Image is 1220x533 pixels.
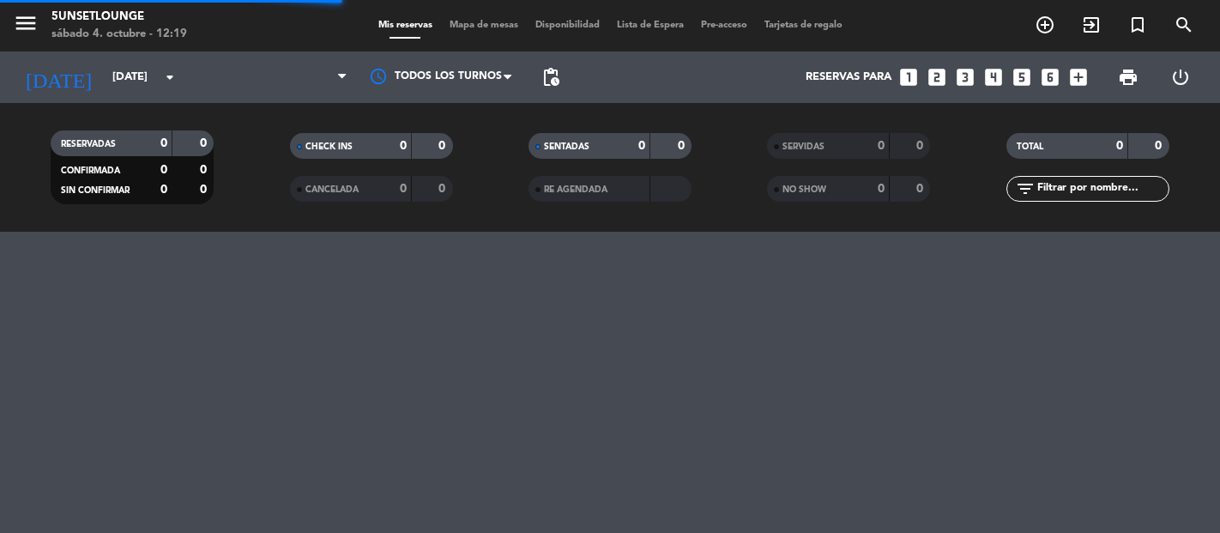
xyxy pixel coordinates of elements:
span: TOTAL [1017,142,1043,151]
i: looks_one [897,66,920,88]
i: search [1174,15,1194,35]
i: add_box [1067,66,1090,88]
input: Filtrar por nombre... [1036,179,1169,198]
strong: 0 [400,140,407,152]
div: 5unsetlounge [51,9,187,26]
span: SERVIDAS [782,142,824,151]
button: menu [13,10,39,42]
i: looks_two [926,66,948,88]
strong: 0 [638,140,645,152]
span: CANCELADA [305,185,359,194]
span: NO SHOW [782,185,826,194]
span: Pre-acceso [692,21,756,30]
strong: 0 [438,140,449,152]
div: sábado 4. octubre - 12:19 [51,26,187,43]
span: print [1118,67,1138,88]
span: Mis reservas [370,21,441,30]
strong: 0 [916,183,927,195]
i: looks_3 [954,66,976,88]
strong: 0 [200,137,210,149]
span: CONFIRMADA [61,167,120,175]
i: looks_5 [1011,66,1033,88]
span: Disponibilidad [527,21,608,30]
span: SIN CONFIRMAR [61,186,130,195]
span: SENTADAS [544,142,589,151]
strong: 0 [878,140,885,152]
strong: 0 [678,140,688,152]
i: power_settings_new [1170,67,1191,88]
i: [DATE] [13,58,104,96]
i: filter_list [1015,179,1036,199]
strong: 0 [1155,140,1165,152]
span: Lista de Espera [608,21,692,30]
i: menu [13,10,39,36]
strong: 0 [438,183,449,195]
span: CHECK INS [305,142,353,151]
strong: 0 [400,183,407,195]
i: turned_in_not [1127,15,1148,35]
strong: 0 [200,184,210,196]
i: arrow_drop_down [160,67,180,88]
i: looks_6 [1039,66,1061,88]
span: Tarjetas de regalo [756,21,851,30]
strong: 0 [160,164,167,176]
span: Reservas para [806,70,891,84]
strong: 0 [160,137,167,149]
strong: 0 [1116,140,1123,152]
strong: 0 [878,183,885,195]
i: looks_4 [982,66,1005,88]
div: LOG OUT [1155,51,1208,103]
i: add_circle_outline [1035,15,1055,35]
strong: 0 [200,164,210,176]
span: RE AGENDADA [544,185,607,194]
span: Mapa de mesas [441,21,527,30]
i: exit_to_app [1081,15,1102,35]
strong: 0 [160,184,167,196]
span: RESERVADAS [61,140,116,148]
strong: 0 [916,140,927,152]
span: pending_actions [541,67,561,88]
